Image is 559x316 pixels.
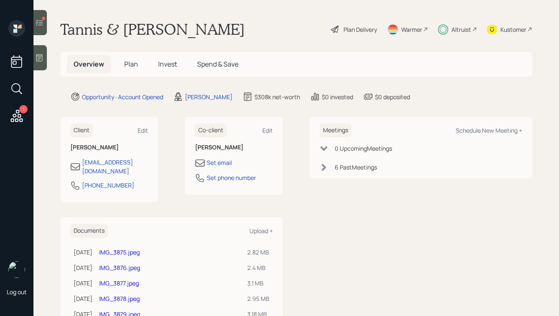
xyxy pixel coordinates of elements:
[19,105,28,113] div: 1
[247,263,269,272] div: 2.4 MB
[74,279,92,288] div: [DATE]
[335,144,392,153] div: 0 Upcoming Meeting s
[8,261,25,278] img: hunter_neumayer.jpg
[254,92,300,101] div: $308k net-worth
[375,92,410,101] div: $0 deposited
[70,224,108,238] h6: Documents
[82,158,148,175] div: [EMAIL_ADDRESS][DOMAIN_NAME]
[70,144,148,151] h6: [PERSON_NAME]
[138,126,148,134] div: Edit
[207,158,232,167] div: Set email
[247,294,269,303] div: 2.95 MB
[185,92,233,101] div: [PERSON_NAME]
[74,294,92,303] div: [DATE]
[197,59,238,69] span: Spend & Save
[70,123,93,137] h6: Client
[158,59,177,69] span: Invest
[456,126,522,134] div: Schedule New Meeting +
[249,227,273,235] div: Upload +
[99,248,140,256] a: IMG_3875.jpeg
[99,279,139,287] a: IMG_3877.jpeg
[74,263,92,272] div: [DATE]
[82,181,134,190] div: [PHONE_NUMBER]
[195,123,227,137] h6: Co-client
[247,279,269,288] div: 3.1 MB
[124,59,138,69] span: Plan
[99,264,140,272] a: IMG_3876.jpeg
[7,288,27,296] div: Log out
[74,248,92,257] div: [DATE]
[500,25,526,34] div: Kustomer
[401,25,422,34] div: Warmer
[207,173,256,182] div: Set phone number
[322,92,353,101] div: $0 invested
[60,20,245,39] h1: Tannis & [PERSON_NAME]
[99,295,140,303] a: IMG_3878.jpeg
[262,126,273,134] div: Edit
[344,25,377,34] div: Plan Delivery
[335,163,377,172] div: 6 Past Meeting s
[320,123,351,137] h6: Meetings
[82,92,163,101] div: Opportunity · Account Opened
[247,248,269,257] div: 2.82 MB
[74,59,104,69] span: Overview
[451,25,471,34] div: Altruist
[195,144,273,151] h6: [PERSON_NAME]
